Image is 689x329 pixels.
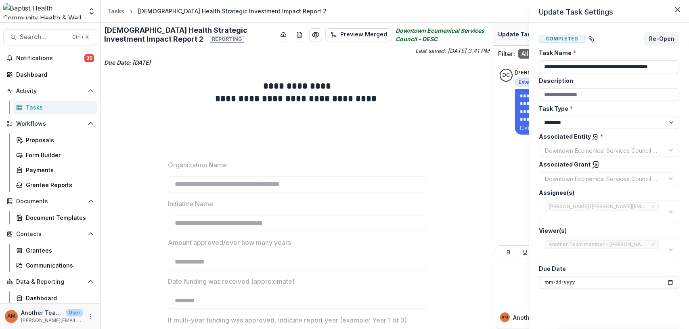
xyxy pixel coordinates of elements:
button: Close [671,3,684,16]
button: View dependent tasks [585,32,598,45]
label: Task Type [539,104,674,113]
label: Associated Grant [539,160,674,169]
label: Due Date [539,264,674,273]
label: Task Name [539,49,674,57]
label: Description [539,76,674,85]
span: Completed [539,35,585,43]
button: Re-Open [644,32,679,45]
label: Associated Entity [539,132,674,141]
label: Viewer(s) [539,226,674,235]
label: Assignee(s) [539,188,674,197]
